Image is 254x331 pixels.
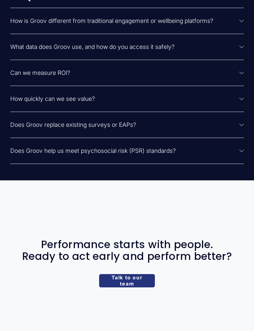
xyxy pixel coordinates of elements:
[10,239,244,262] h2: Performance starts with people. Ready to act early and perform better?
[10,138,244,164] button: Does Groov help us meet psychosocial risk (PSR) standards?
[10,112,244,138] button: Does Groov replace existing surveys or EAPs?
[10,60,244,86] button: Can we measure ROI?
[10,18,239,25] span: How is Groov different from traditional engagement or wellbeing platforms?
[10,8,244,34] button: How is Groov different from traditional engagement or wellbeing platforms?
[99,274,155,288] a: Talk to our team
[10,86,244,112] button: How quickly can we see value?
[10,34,244,60] button: What data does Groov use, and how do you access it safely?
[10,122,239,129] span: Does Groov replace existing surveys or EAPs?
[10,148,239,155] span: Does Groov help us meet psychosocial risk (PSR) standards?
[10,70,239,77] span: Can we measure ROI?
[10,96,239,103] span: How quickly can we see value?
[10,44,239,51] span: What data does Groov use, and how do you access it safely?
